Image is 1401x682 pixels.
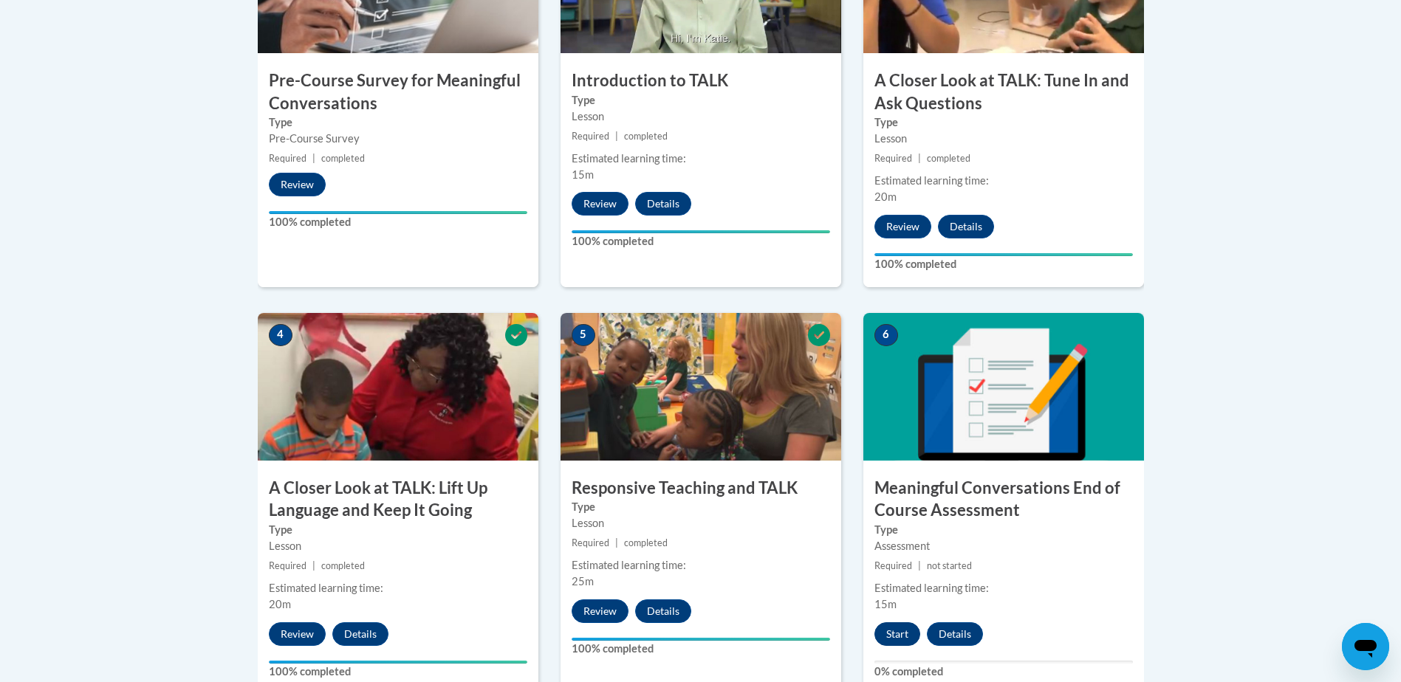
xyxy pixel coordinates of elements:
[874,114,1133,131] label: Type
[918,560,921,571] span: |
[572,537,609,548] span: Required
[572,324,595,346] span: 5
[269,664,527,680] label: 100% completed
[863,69,1144,115] h3: A Closer Look at TALK: Tune In and Ask Questions
[927,153,970,164] span: completed
[321,153,365,164] span: completed
[332,622,388,646] button: Details
[863,313,1144,461] img: Course Image
[572,599,628,623] button: Review
[572,168,594,181] span: 15m
[874,560,912,571] span: Required
[269,538,527,554] div: Lesson
[269,114,527,131] label: Type
[269,211,527,214] div: Your progress
[572,499,830,515] label: Type
[863,477,1144,523] h3: Meaningful Conversations End of Course Assessment
[874,190,897,203] span: 20m
[572,192,628,216] button: Review
[927,560,972,571] span: not started
[874,215,931,238] button: Review
[269,661,527,664] div: Your progress
[321,560,365,571] span: completed
[624,131,668,142] span: completed
[561,69,841,92] h3: Introduction to TALK
[874,598,897,610] span: 15m
[258,477,538,523] h3: A Closer Look at TALK: Lift Up Language and Keep It Going
[269,214,527,230] label: 100% completed
[927,622,983,646] button: Details
[572,641,830,657] label: 100% completed
[572,233,830,249] label: 100% completed
[269,622,326,646] button: Review
[938,215,994,238] button: Details
[572,515,830,531] div: Lesson
[1342,623,1389,670] iframe: Button to launch messaging window
[258,69,538,115] h3: Pre-Course Survey for Meaningful Conversations
[269,560,306,571] span: Required
[572,557,830,573] div: Estimated learning time:
[572,638,830,641] div: Your progress
[874,131,1133,147] div: Lesson
[615,537,618,548] span: |
[269,173,326,196] button: Review
[269,324,292,346] span: 4
[615,131,618,142] span: |
[874,153,912,164] span: Required
[561,477,841,500] h3: Responsive Teaching and TALK
[269,131,527,147] div: Pre-Course Survey
[635,599,691,623] button: Details
[572,151,830,167] div: Estimated learning time:
[874,256,1133,272] label: 100% completed
[269,580,527,596] div: Estimated learning time:
[561,313,841,461] img: Course Image
[258,313,538,461] img: Course Image
[269,598,291,610] span: 20m
[874,253,1133,256] div: Your progress
[312,560,315,571] span: |
[572,575,594,588] span: 25m
[572,230,830,233] div: Your progress
[572,131,609,142] span: Required
[269,153,306,164] span: Required
[624,537,668,548] span: completed
[635,192,691,216] button: Details
[874,173,1133,189] div: Estimated learning time:
[269,522,527,538] label: Type
[312,153,315,164] span: |
[874,324,898,346] span: 6
[874,664,1133,680] label: 0% completed
[874,622,920,646] button: Start
[874,522,1133,538] label: Type
[572,108,830,125] div: Lesson
[918,153,921,164] span: |
[572,92,830,108] label: Type
[874,538,1133,554] div: Assessment
[874,580,1133,596] div: Estimated learning time:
